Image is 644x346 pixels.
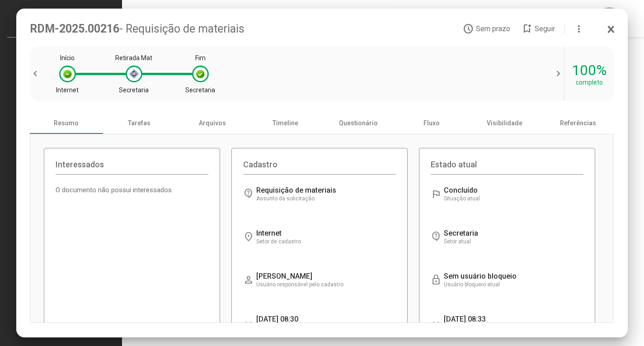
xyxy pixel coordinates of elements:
div: Internet [56,86,79,94]
div: Retirada Mat [115,54,152,62]
div: Questionário [322,112,395,134]
div: Cadastro [243,160,396,175]
div: Resumo [30,112,103,134]
span: Sem prazo [476,24,510,33]
div: 100% [572,62,607,79]
div: RDM-2025.00216 [30,22,463,35]
mat-icon: bookmark_add [522,24,532,34]
span: Production - v01.59.10 [7,325,114,332]
div: Tarefas [103,112,176,134]
div: Timeline [249,112,322,134]
div: Arquivos [176,112,249,134]
mat-icon: access_time [463,24,474,34]
div: Secretaria [185,86,215,94]
div: Início [60,54,75,62]
span: chevron_right [550,68,564,79]
span: chevron_left [30,68,43,79]
div: Estado atual [431,160,583,175]
div: completo [576,79,603,86]
span: - Requisição de materiais [119,22,244,35]
div: Referências [541,112,615,134]
div: Visibilidade [468,112,541,134]
mat-icon: more_vert [573,24,584,34]
span: Seguir [535,24,555,33]
div: Fluxo [395,112,468,134]
div: Secretaria [119,86,149,94]
div: Fim [195,54,206,62]
div: Interessados [56,160,208,175]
